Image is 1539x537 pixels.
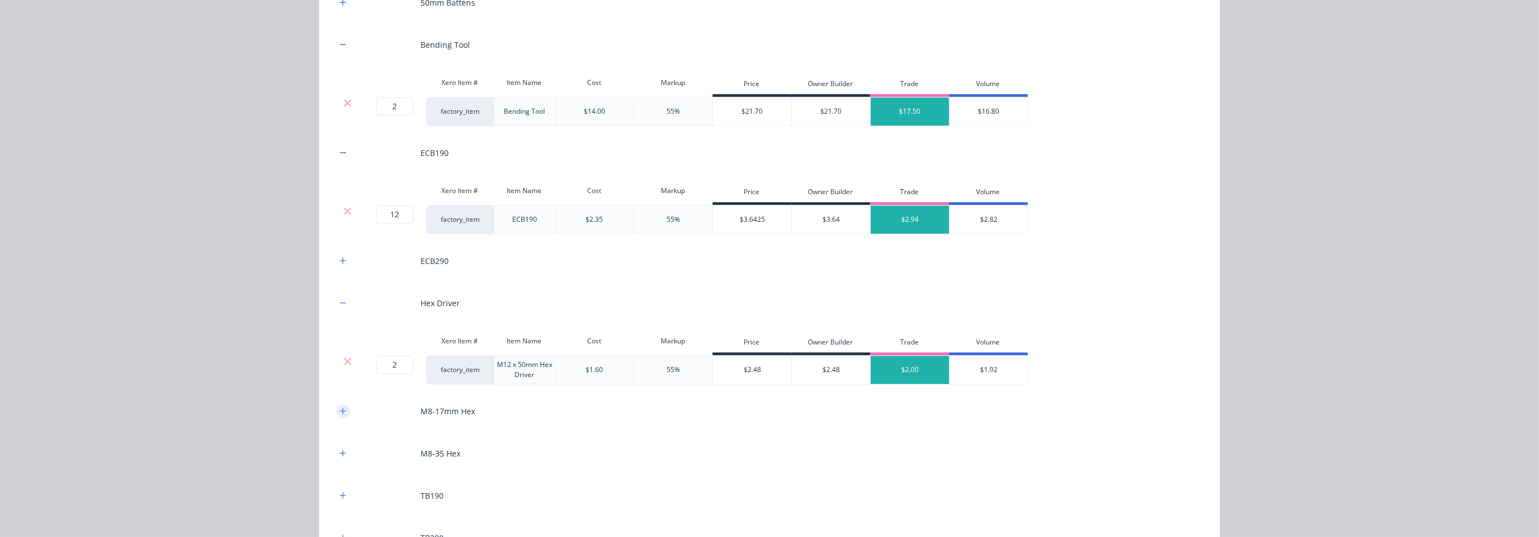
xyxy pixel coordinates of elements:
[713,74,791,97] div: Price
[426,180,494,202] div: Xero Item #
[420,447,460,459] div: M8-35 Hex
[870,333,949,355] div: Trade
[494,205,555,234] div: ECB190
[426,97,494,126] div: factory_item
[950,97,1028,126] div: $16.80
[792,356,871,384] div: $2.48
[426,355,494,384] div: factory_item
[713,356,792,384] div: $2.48
[871,205,950,234] div: $2.94
[792,205,871,234] div: $3.64
[426,330,494,352] div: Xero Item #
[791,74,870,97] div: Owner Builder
[584,106,605,117] div: $14.00
[376,97,414,115] input: ?
[949,333,1028,355] div: Volume
[420,39,470,51] div: Bending Tool
[950,356,1028,384] div: $1.92
[494,330,555,352] div: Item Name
[494,180,555,202] div: Item Name
[870,182,949,205] div: Trade
[791,333,870,355] div: Owner Builder
[634,330,713,352] div: Markup
[713,205,792,234] div: $3.6425
[666,214,680,225] div: 55%
[420,255,449,267] div: ECB290
[420,147,449,159] div: ECB190
[949,74,1028,97] div: Volume
[426,205,494,234] div: factory_item
[871,97,950,126] div: $17.50
[634,71,713,94] div: Markup
[791,182,870,205] div: Owner Builder
[420,297,460,309] div: Hex Driver
[713,97,792,126] div: $21.70
[420,405,475,417] div: M8-17mm Hex
[555,71,634,94] div: Cost
[950,205,1028,234] div: $2.82
[376,205,414,223] input: ?
[713,333,791,355] div: Price
[494,71,555,94] div: Item Name
[666,365,680,375] div: 55%
[494,355,555,384] div: M12 x 50mm Hex Driver
[494,97,555,126] div: Bending Tool
[376,356,414,374] input: ?
[426,71,494,94] div: Xero Item #
[713,182,791,205] div: Price
[634,180,713,202] div: Markup
[420,490,444,502] div: TB190
[792,97,871,126] div: $21.70
[666,106,680,117] div: 55%
[555,180,634,202] div: Cost
[586,365,603,375] div: $1.60
[871,356,950,384] div: $2.00
[870,74,949,97] div: Trade
[555,330,634,352] div: Cost
[949,182,1028,205] div: Volume
[586,214,603,225] div: $2.35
